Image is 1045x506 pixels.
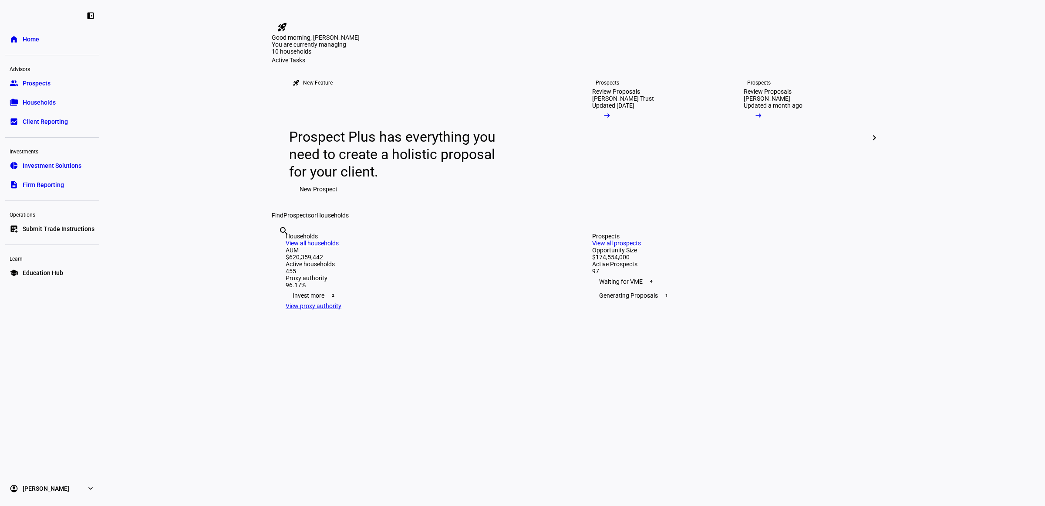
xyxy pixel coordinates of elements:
eth-mat-symbol: pie_chart [10,161,18,170]
eth-mat-symbol: description [10,180,18,189]
div: Learn [5,252,99,264]
span: Investment Solutions [23,161,81,170]
a: bid_landscapeClient Reporting [5,113,99,130]
a: folder_copyHouseholds [5,94,99,111]
span: 2 [330,292,337,299]
div: Review Proposals [592,88,640,95]
button: New Prospect [289,180,348,198]
div: Proxy authority [286,275,557,282]
eth-mat-symbol: expand_more [86,484,95,493]
eth-mat-symbol: left_panel_close [86,11,95,20]
div: New Feature [303,79,333,86]
div: Prospects [596,79,619,86]
a: ProspectsReview Proposals[PERSON_NAME]Updated a month ago [730,64,874,212]
div: Prospects [592,233,864,240]
a: View proxy authority [286,302,341,309]
a: descriptionFirm Reporting [5,176,99,194]
a: View all prospects [592,240,641,247]
span: Prospects [23,79,51,88]
div: Active Prospects [592,261,864,268]
span: Submit Trade Instructions [23,224,94,233]
div: Review Proposals [744,88,792,95]
div: Active Tasks [272,57,878,64]
a: View all households [286,240,339,247]
div: [PERSON_NAME] Trust [592,95,654,102]
mat-icon: search [279,226,289,236]
span: 1 [663,292,670,299]
div: Households [286,233,557,240]
input: Enter name of prospect or household [279,238,280,248]
a: groupProspects [5,75,99,92]
span: Firm Reporting [23,180,64,189]
div: Updated [DATE] [592,102,634,109]
div: Invest more [286,289,557,302]
a: ProspectsReview Proposals[PERSON_NAME] TrustUpdated [DATE] [578,64,723,212]
span: Prospects [283,212,311,219]
span: 4 [648,278,655,285]
span: Households [317,212,349,219]
mat-icon: arrow_right_alt [603,111,611,120]
span: Client Reporting [23,117,68,126]
a: homeHome [5,31,99,48]
div: Advisors [5,62,99,75]
div: $174,554,000 [592,254,864,261]
div: Waiting for VME [592,275,864,289]
div: Generating Proposals [592,289,864,302]
div: 96.17% [286,282,557,289]
div: Investments [5,145,99,157]
span: Education Hub [23,268,63,277]
div: Operations [5,208,99,220]
eth-mat-symbol: bid_landscape [10,117,18,126]
eth-mat-symbol: list_alt_add [10,224,18,233]
div: Prospects [747,79,771,86]
div: Active households [286,261,557,268]
eth-mat-symbol: home [10,35,18,44]
mat-icon: chevron_right [869,132,880,143]
span: New Prospect [300,180,337,198]
mat-icon: rocket_launch [277,22,287,32]
span: Home [23,35,39,44]
div: [PERSON_NAME] [744,95,790,102]
span: [PERSON_NAME] [23,484,69,493]
div: AUM [286,247,557,254]
span: Households [23,98,56,107]
div: Updated a month ago [744,102,802,109]
div: Opportunity Size [592,247,864,254]
div: 10 households [272,48,359,57]
div: Find or [272,212,878,219]
div: 97 [592,268,864,275]
eth-mat-symbol: folder_copy [10,98,18,107]
eth-mat-symbol: group [10,79,18,88]
mat-icon: rocket_launch [293,79,300,86]
div: Good morning, [PERSON_NAME] [272,34,878,41]
a: pie_chartInvestment Solutions [5,157,99,174]
div: $620,359,442 [286,254,557,261]
eth-mat-symbol: school [10,268,18,277]
div: Prospect Plus has everything you need to create a holistic proposal for your client. [289,128,504,180]
span: You are currently managing [272,41,346,48]
div: 455 [286,268,557,275]
mat-icon: arrow_right_alt [754,111,763,120]
eth-mat-symbol: account_circle [10,484,18,493]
